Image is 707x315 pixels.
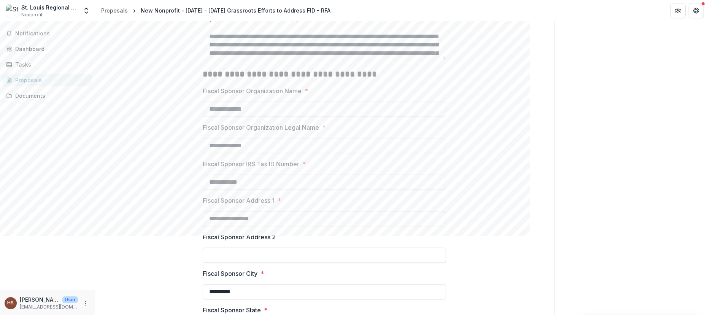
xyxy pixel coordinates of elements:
p: [PERSON_NAME] [20,296,59,304]
button: Open entity switcher [81,3,92,18]
p: Fiscal Sponsor Organization Name [203,86,302,95]
a: Documents [3,89,92,102]
nav: breadcrumb [98,5,334,16]
p: Fiscal Sponsor City [203,269,257,278]
p: Fiscal Sponsor Address 1 [203,196,275,205]
button: Notifications [3,27,92,40]
button: Partners [670,3,686,18]
div: Documents [15,92,86,100]
a: Proposals [3,74,92,86]
a: Proposals [98,5,131,16]
button: Get Help [689,3,704,18]
a: Tasks [3,58,92,71]
span: Notifications [15,30,89,37]
p: Fiscal Sponsor Address 2 [203,232,276,242]
p: User [62,296,78,303]
div: Tasks [15,60,86,68]
a: Dashboard [3,43,92,55]
img: St. Louis Regional Suicide Prevention Coalition [6,5,18,17]
p: Fiscal Sponsor Organization Legal Name [203,123,319,132]
div: St. Louis Regional Suicide Prevention Coalition [21,3,78,11]
span: Nonprofit [21,11,43,18]
div: New Nonprofit - [DATE] - [DATE] Grassroots Efforts to Address FID - RFA [141,6,330,14]
div: Dashboard [15,45,86,53]
div: Proposals [15,76,86,84]
div: Proposals [101,6,128,14]
div: Hannah Schleicher [8,301,14,305]
p: Fiscal Sponsor IRS Tax ID Number [203,159,299,169]
p: Fiscal Sponsor State [203,305,261,315]
p: [EMAIL_ADDRESS][DOMAIN_NAME] [20,304,78,310]
button: More [81,299,90,308]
